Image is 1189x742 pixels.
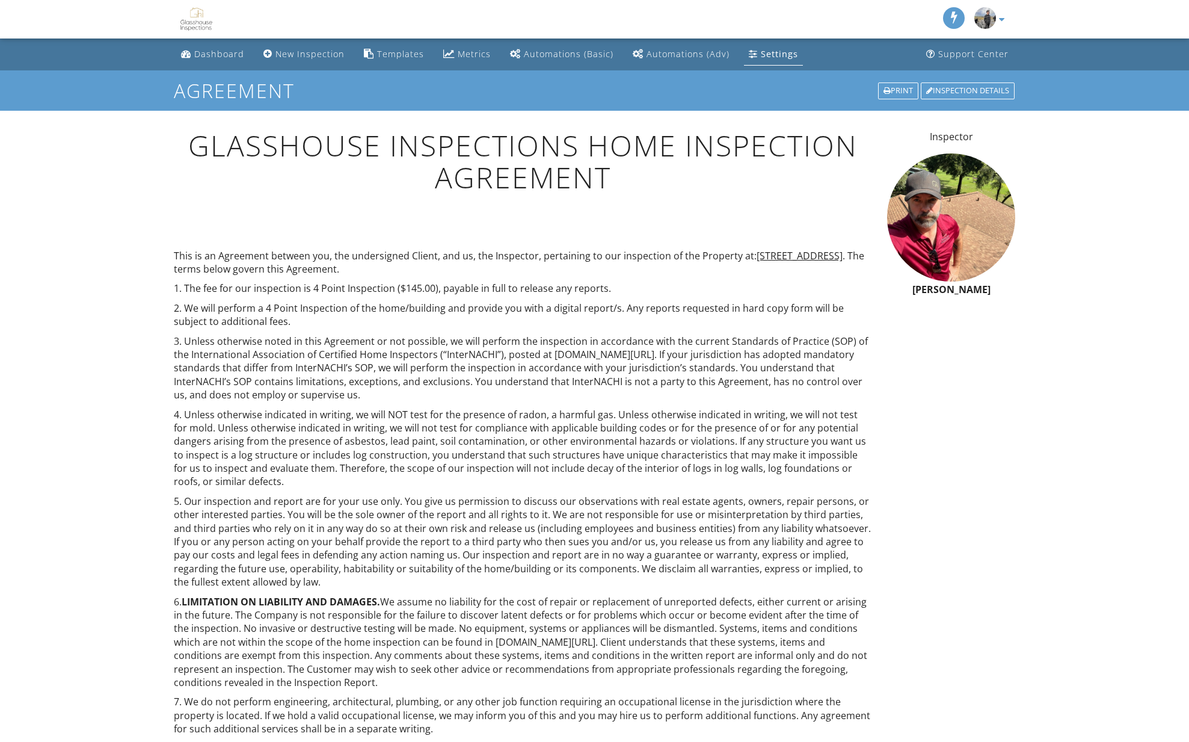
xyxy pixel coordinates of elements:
[174,130,873,194] h1: Glasshouse Inspections Home Inspection Agreement
[744,43,803,66] a: Settings
[877,81,920,100] a: Print
[921,43,1013,66] a: Support Center
[174,3,219,36] img: Glasshouse Inspections, LLC
[174,80,1016,101] h1: Agreement
[628,43,734,66] a: Automations (Advanced)
[359,43,429,66] a: Templates
[974,7,996,29] img: img_9120.jpeg
[887,153,1015,282] img: img_8760.jpeg
[259,43,349,66] a: New Inspection
[194,48,244,60] div: Dashboard
[938,48,1009,60] div: Support Center
[174,495,873,589] p: 5. Our inspection and report are for your use only. You give us permission to discuss our observa...
[377,48,424,60] div: Templates
[887,285,1015,295] h6: [PERSON_NAME]
[275,48,345,60] div: New Inspection
[505,43,618,66] a: Automations (Basic)
[921,82,1015,99] div: Inspection Details
[920,81,1016,100] a: Inspection Details
[174,335,873,402] p: 3. Unless otherwise noted in this Agreement or not possible, we will perform the inspection in ac...
[438,43,496,66] a: Metrics
[887,130,1015,143] p: Inspector
[174,695,873,735] p: 7. We do not perform engineering, architectural, plumbing, or any other job function requiring an...
[524,48,613,60] div: Automations (Basic)
[174,301,873,329] p: 2. We will perform a 4 Point Inspection of the home/building and provide you with a digital repor...
[878,82,918,99] div: Print
[174,595,873,690] p: 6. We assume no liability for the cost of repair or replacement of unreported defects, either cur...
[761,48,798,60] div: Settings
[757,249,843,262] span: [STREET_ADDRESS]
[174,249,873,276] p: This is an Agreement between you, the undersigned Client, and us, the Inspector, pertaining to ou...
[176,43,249,66] a: Dashboard
[174,282,873,295] p: 1. The fee for our inspection is 4 Point Inspection ($145.00), payable in full to release any rep...
[174,408,873,489] p: 4. Unless otherwise indicated in writing, we will NOT test for the presence of radon, a harmful g...
[458,48,491,60] div: Metrics
[647,48,730,60] div: Automations (Adv)
[182,595,380,608] span: LIMITATION ON LIABILITY AND DAMAGES.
